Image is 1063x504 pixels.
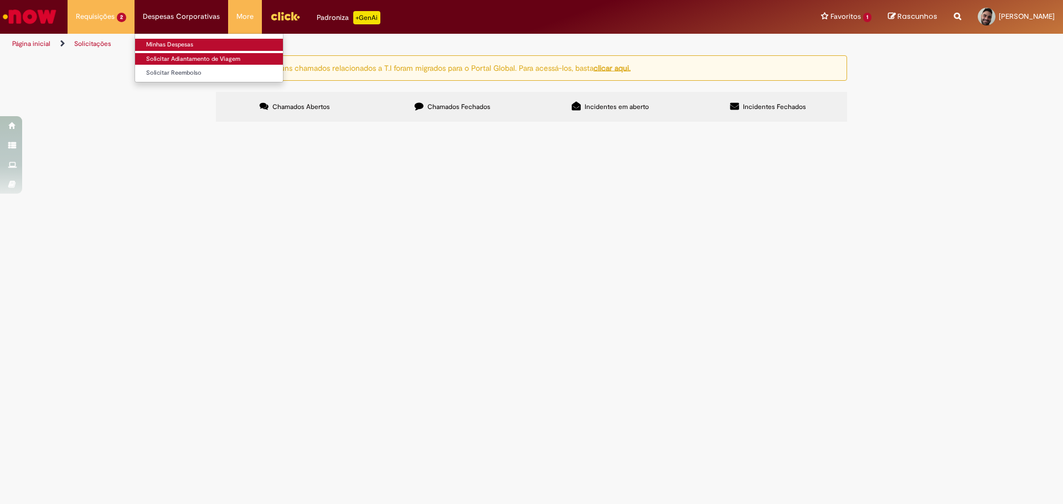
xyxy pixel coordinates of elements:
span: 1 [863,13,871,22]
p: +GenAi [353,11,380,24]
a: Solicitar Adiantamento de Viagem [135,53,283,65]
a: Minhas Despesas [135,39,283,51]
span: Chamados Fechados [427,102,491,111]
div: Padroniza [317,11,380,24]
a: Solicitações [74,39,111,48]
span: More [236,11,254,22]
a: Rascunhos [888,12,937,22]
ng-bind-html: Atenção: alguns chamados relacionados a T.I foram migrados para o Portal Global. Para acessá-los,... [238,63,631,72]
span: Favoritos [830,11,861,22]
span: 2 [117,13,126,22]
span: [PERSON_NAME] [999,12,1055,21]
span: Incidentes em aberto [585,102,649,111]
span: Rascunhos [897,11,937,22]
a: clicar aqui. [594,63,631,72]
ul: Trilhas de página [8,34,700,54]
img: ServiceNow [1,6,58,28]
span: Chamados Abertos [272,102,330,111]
a: Página inicial [12,39,50,48]
a: Solicitar Reembolso [135,67,283,79]
span: Incidentes Fechados [743,102,806,111]
img: click_logo_yellow_360x200.png [270,8,300,24]
span: Requisições [76,11,115,22]
ul: Despesas Corporativas [135,33,283,82]
span: Despesas Corporativas [143,11,220,22]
